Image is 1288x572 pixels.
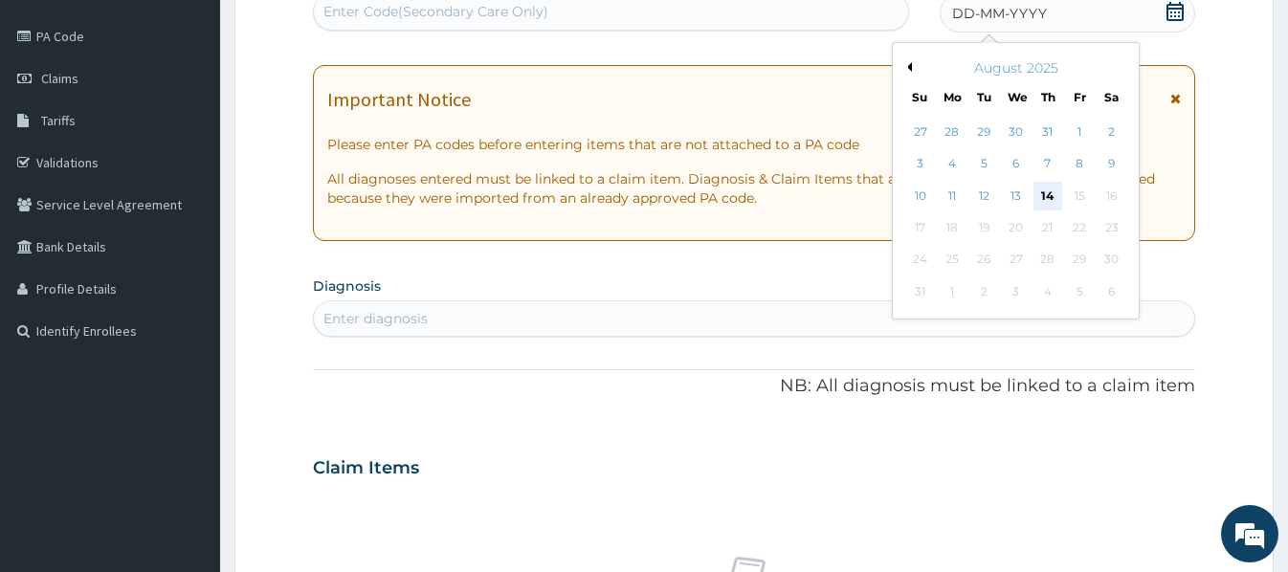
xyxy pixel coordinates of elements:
div: Not available Monday, September 1st, 2025 [938,277,966,306]
div: Fr [1072,89,1088,105]
div: Su [912,89,928,105]
div: Choose Tuesday, August 5th, 2025 [969,150,998,179]
h3: Claim Items [313,458,419,479]
div: Mo [944,89,960,105]
span: DD-MM-YYYY [952,4,1047,23]
button: Previous Month [902,62,912,72]
div: Not available Friday, August 29th, 2025 [1065,246,1094,275]
div: Not available Saturday, August 30th, 2025 [1097,246,1125,275]
div: Choose Saturday, August 2nd, 2025 [1097,118,1125,146]
div: Not available Thursday, August 21st, 2025 [1033,213,1062,242]
label: Diagnosis [313,276,381,296]
div: Not available Tuesday, August 19th, 2025 [969,213,998,242]
div: Not available Monday, August 25th, 2025 [938,246,966,275]
div: Choose Sunday, August 10th, 2025 [906,182,935,210]
div: Choose Friday, August 8th, 2025 [1065,150,1094,179]
div: Not available Tuesday, August 26th, 2025 [969,246,998,275]
div: Choose Wednesday, August 13th, 2025 [1001,182,1030,210]
div: Not available Wednesday, August 27th, 2025 [1001,246,1030,275]
div: Choose Thursday, August 14th, 2025 [1033,182,1062,210]
p: NB: All diagnosis must be linked to a claim item [313,374,1194,399]
div: Not available Sunday, August 17th, 2025 [906,213,935,242]
img: d_794563401_company_1708531726252_794563401 [35,96,78,143]
div: Choose Thursday, July 31st, 2025 [1033,118,1062,146]
textarea: Type your message and hit 'Enter' [10,374,365,441]
div: Choose Tuesday, August 12th, 2025 [969,182,998,210]
div: Sa [1103,89,1120,105]
div: Not available Wednesday, August 20th, 2025 [1001,213,1030,242]
div: Th [1039,89,1055,105]
div: Not available Sunday, August 24th, 2025 [906,246,935,275]
div: We [1008,89,1024,105]
div: Choose Friday, August 1st, 2025 [1065,118,1094,146]
p: Please enter PA codes before entering items that are not attached to a PA code [327,135,1180,154]
div: Not available Thursday, August 28th, 2025 [1033,246,1062,275]
div: Choose Thursday, August 7th, 2025 [1033,150,1062,179]
div: Not available Monday, August 18th, 2025 [938,213,966,242]
div: Enter diagnosis [323,309,428,328]
div: Not available Friday, September 5th, 2025 [1065,277,1094,306]
div: Not available Saturday, August 16th, 2025 [1097,182,1125,210]
div: August 2025 [900,58,1131,77]
div: Choose Monday, July 28th, 2025 [938,118,966,146]
div: Choose Monday, August 11th, 2025 [938,182,966,210]
div: Chat with us now [100,107,322,132]
div: Minimize live chat window [314,10,360,55]
p: All diagnoses entered must be linked to a claim item. Diagnosis & Claim Items that are visible bu... [327,169,1180,208]
div: Not available Tuesday, September 2nd, 2025 [969,277,998,306]
span: We're online! [111,166,264,360]
div: Not available Saturday, September 6th, 2025 [1097,277,1125,306]
div: Choose Wednesday, August 6th, 2025 [1001,150,1030,179]
div: Choose Tuesday, July 29th, 2025 [969,118,998,146]
span: Claims [41,70,78,87]
div: Choose Wednesday, July 30th, 2025 [1001,118,1030,146]
div: Choose Monday, August 4th, 2025 [938,150,966,179]
div: Choose Sunday, August 3rd, 2025 [906,150,935,179]
div: Not available Wednesday, September 3rd, 2025 [1001,277,1030,306]
div: Not available Thursday, September 4th, 2025 [1033,277,1062,306]
div: Choose Saturday, August 9th, 2025 [1097,150,1125,179]
div: Not available Friday, August 15th, 2025 [1065,182,1094,210]
span: Tariffs [41,112,76,129]
div: Tu [975,89,991,105]
div: Choose Sunday, July 27th, 2025 [906,118,935,146]
div: Not available Sunday, August 31st, 2025 [906,277,935,306]
h1: Important Notice [327,89,471,110]
div: Not available Friday, August 22nd, 2025 [1065,213,1094,242]
div: Enter Code(Secondary Care Only) [323,2,548,21]
div: month 2025-08 [904,117,1127,308]
div: Not available Saturday, August 23rd, 2025 [1097,213,1125,242]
